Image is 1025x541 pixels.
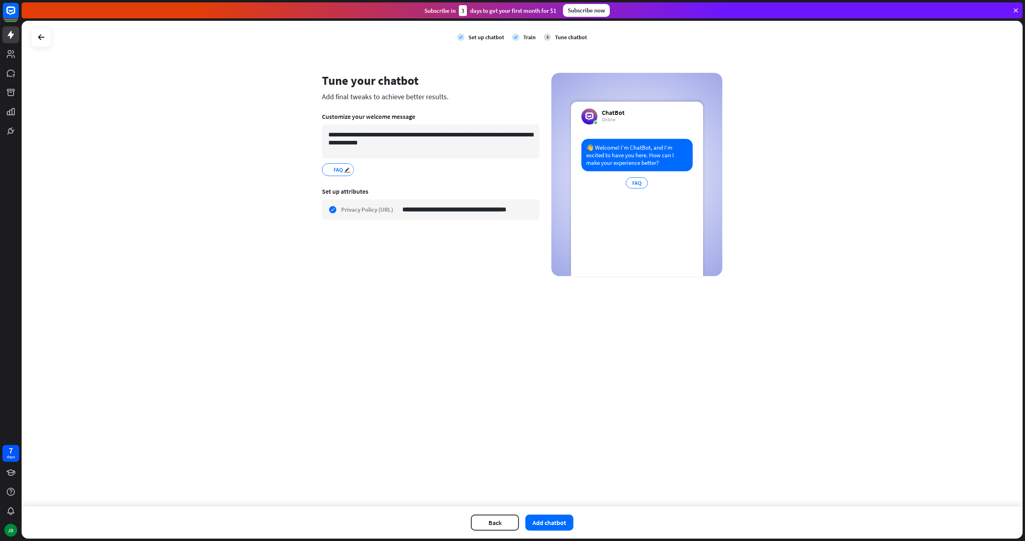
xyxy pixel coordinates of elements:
[41,47,59,52] div: Domain
[457,34,464,41] i: check
[512,34,519,41] i: check
[6,3,30,27] button: Open LiveChat chat widget
[13,13,19,19] img: logo_orange.svg
[563,4,610,17] div: Subscribe now
[322,187,539,195] div: Set up attributes
[87,47,138,52] div: Keywords nach Traffic
[2,445,19,462] a: 7 days
[9,447,13,454] div: 7
[322,112,539,120] div: Customize your welcome message
[333,165,344,174] span: FAQ
[523,34,536,41] div: Train
[602,108,625,116] div: ChatBot
[344,167,350,173] i: edit
[555,34,587,41] div: Tune chatbot
[471,515,519,531] button: Back
[78,46,84,53] img: tab_keywords_by_traffic_grey.svg
[459,5,467,16] div: 3
[22,13,39,19] div: v 4.0.25
[424,5,557,16] div: Subscribe in days to get your first month for $1
[602,116,625,123] div: Online
[7,454,15,460] div: days
[21,21,88,27] div: Domain: [DOMAIN_NAME]
[13,21,19,27] img: website_grey.svg
[468,34,504,41] div: Set up chatbot
[322,73,539,88] div: Tune your chatbot
[626,177,648,188] div: FAQ
[4,524,17,537] div: JD
[525,515,573,531] button: Add chatbot
[544,34,551,41] div: 3
[322,92,539,101] div: Add final tweaks to achieve better results.
[32,46,39,53] img: tab_domain_overview_orange.svg
[581,139,693,171] div: 👋 Welcome! I’m ChatBot, and I’m excited to have you here. How can I make your experience better?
